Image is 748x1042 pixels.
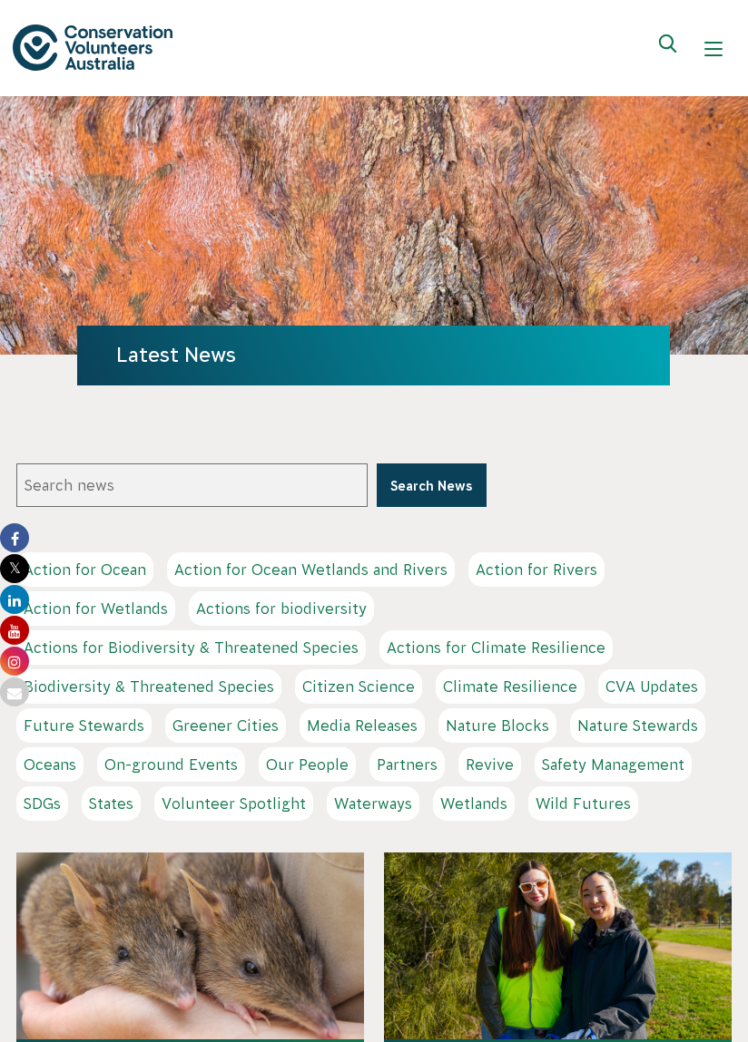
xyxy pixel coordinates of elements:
img: logo.svg [13,24,172,71]
span: Expand search box [659,34,682,63]
a: Nature Stewards [570,708,705,743]
a: Future Stewards [16,708,152,743]
a: Wild Futures [528,786,638,821]
a: Media Releases [300,708,425,743]
a: SDGs [16,786,68,821]
a: Wetlands [433,786,515,821]
a: Citizen Science [295,669,422,704]
a: Action for Rivers [468,552,605,587]
a: Latest News [116,344,236,366]
a: Actions for Climate Resilience [379,630,613,665]
a: Greener Cities [165,708,286,743]
button: Expand search box Close search box [648,27,692,71]
button: Search News [377,463,487,507]
a: Nature Blocks [438,708,556,743]
a: Actions for biodiversity [189,591,374,626]
a: Waterways [327,786,419,821]
a: CVA Updates [598,669,705,704]
a: Safety Management [535,747,692,782]
a: Revive [458,747,521,782]
a: Partners [369,747,445,782]
a: Climate Resilience [436,669,585,704]
a: Actions for Biodiversity & Threatened Species [16,630,366,665]
input: Search news [16,463,368,507]
a: On-ground Events [97,747,245,782]
a: States [82,786,141,821]
a: Oceans [16,747,84,782]
a: Action for Wetlands [16,591,175,626]
button: Show mobile navigation menu [692,27,735,71]
a: Action for Ocean [16,552,153,587]
a: Our People [259,747,356,782]
a: Action for Ocean Wetlands and Rivers [167,552,455,587]
a: Volunteer Spotlight [154,786,313,821]
a: Biodiversity & Threatened Species [16,669,281,704]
